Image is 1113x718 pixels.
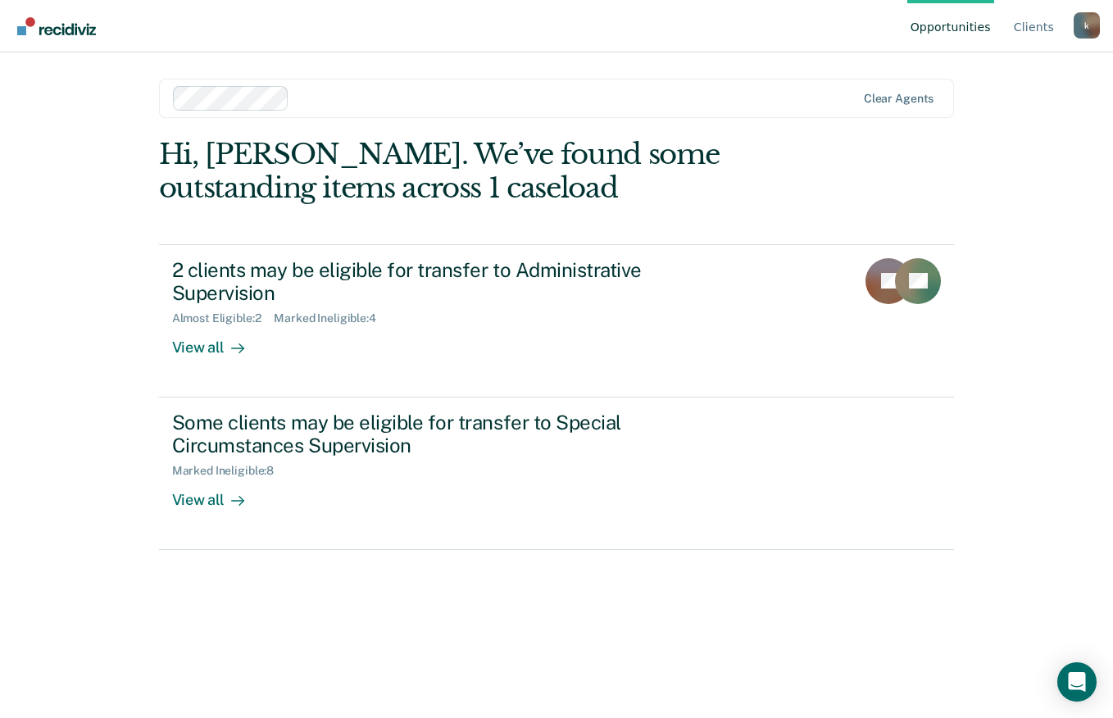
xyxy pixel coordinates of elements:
div: Almost Eligible : 2 [172,311,275,325]
img: Recidiviz [17,17,96,35]
button: Profile dropdown button [1074,12,1100,39]
div: Some clients may be eligible for transfer to Special Circumstances Supervision [172,411,747,458]
div: Marked Ineligible : 8 [172,464,287,478]
a: 2 clients may be eligible for transfer to Administrative SupervisionAlmost Eligible:2Marked Ineli... [159,244,955,398]
div: Marked Ineligible : 4 [274,311,388,325]
div: Hi, [PERSON_NAME]. We’ve found some outstanding items across 1 caseload [159,138,795,205]
div: Open Intercom Messenger [1057,662,1097,702]
div: k [1074,12,1100,39]
div: 2 clients may be eligible for transfer to Administrative Supervision [172,258,747,306]
div: View all [172,325,264,357]
a: Some clients may be eligible for transfer to Special Circumstances SupervisionMarked Ineligible:8... [159,398,955,550]
div: View all [172,478,264,510]
div: Clear agents [864,92,934,106]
